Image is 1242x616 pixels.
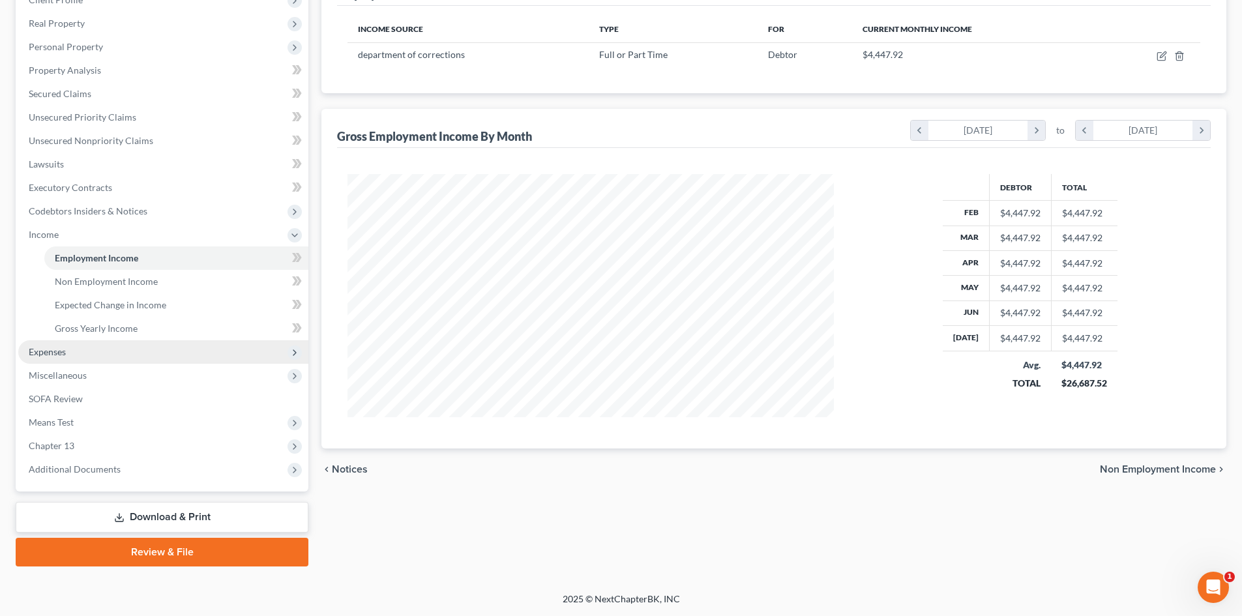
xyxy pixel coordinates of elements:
span: Chapter 13 [29,440,74,451]
td: $4,447.92 [1051,201,1117,226]
span: SOFA Review [29,393,83,404]
span: Expenses [29,346,66,357]
th: Debtor [989,174,1051,200]
a: Non Employment Income [44,270,308,293]
span: Real Property [29,18,85,29]
span: Secured Claims [29,88,91,99]
div: $4,447.92 [1000,306,1041,319]
div: [DATE] [928,121,1028,140]
div: $4,447.92 [1000,257,1041,270]
iframe: Intercom live chat [1198,572,1229,603]
span: Executory Contracts [29,182,112,193]
div: [DATE] [1093,121,1193,140]
span: Unsecured Nonpriority Claims [29,135,153,146]
div: $4,447.92 [1000,332,1041,345]
span: Income [29,229,59,240]
span: Miscellaneous [29,370,87,381]
a: Property Analysis [18,59,308,82]
i: chevron_left [1076,121,1093,140]
a: Unsecured Nonpriority Claims [18,129,308,153]
i: chevron_left [321,464,332,475]
span: Non Employment Income [55,276,158,287]
th: Apr [943,250,990,275]
span: Type [599,24,619,34]
div: $4,447.92 [1000,231,1041,244]
a: Unsecured Priority Claims [18,106,308,129]
i: chevron_left [911,121,928,140]
i: chevron_right [1192,121,1210,140]
div: $26,687.52 [1061,377,1107,390]
span: Unsecured Priority Claims [29,111,136,123]
a: Employment Income [44,246,308,270]
span: Income Source [358,24,423,34]
th: Feb [943,201,990,226]
span: Employment Income [55,252,138,263]
a: Secured Claims [18,82,308,106]
span: Lawsuits [29,158,64,169]
a: SOFA Review [18,387,308,411]
span: department of corrections [358,49,465,60]
button: Non Employment Income chevron_right [1100,464,1226,475]
div: TOTAL [999,377,1041,390]
span: For [768,24,784,34]
span: 1 [1224,572,1235,582]
div: $4,447.92 [1061,359,1107,372]
span: Additional Documents [29,463,121,475]
span: Property Analysis [29,65,101,76]
div: 2025 © NextChapterBK, INC [250,593,993,616]
span: to [1056,124,1065,137]
div: Avg. [999,359,1041,372]
span: Debtor [768,49,797,60]
a: Review & File [16,538,308,566]
a: Lawsuits [18,153,308,176]
span: Current Monthly Income [863,24,972,34]
span: Notices [332,464,368,475]
span: Codebtors Insiders & Notices [29,205,147,216]
a: Gross Yearly Income [44,317,308,340]
th: May [943,276,990,301]
span: $4,447.92 [863,49,903,60]
span: Full or Part Time [599,49,668,60]
td: $4,447.92 [1051,301,1117,325]
span: Non Employment Income [1100,464,1216,475]
td: $4,447.92 [1051,250,1117,275]
a: Expected Change in Income [44,293,308,317]
div: $4,447.92 [1000,207,1041,220]
button: chevron_left Notices [321,464,368,475]
span: Expected Change in Income [55,299,166,310]
span: Gross Yearly Income [55,323,138,334]
th: Jun [943,301,990,325]
span: Means Test [29,417,74,428]
td: $4,447.92 [1051,326,1117,351]
td: $4,447.92 [1051,276,1117,301]
div: Gross Employment Income By Month [337,128,532,144]
span: Personal Property [29,41,103,52]
td: $4,447.92 [1051,226,1117,250]
div: $4,447.92 [1000,282,1041,295]
i: chevron_right [1028,121,1045,140]
th: Total [1051,174,1117,200]
a: Download & Print [16,502,308,533]
i: chevron_right [1216,464,1226,475]
a: Executory Contracts [18,176,308,199]
th: [DATE] [943,326,990,351]
th: Mar [943,226,990,250]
